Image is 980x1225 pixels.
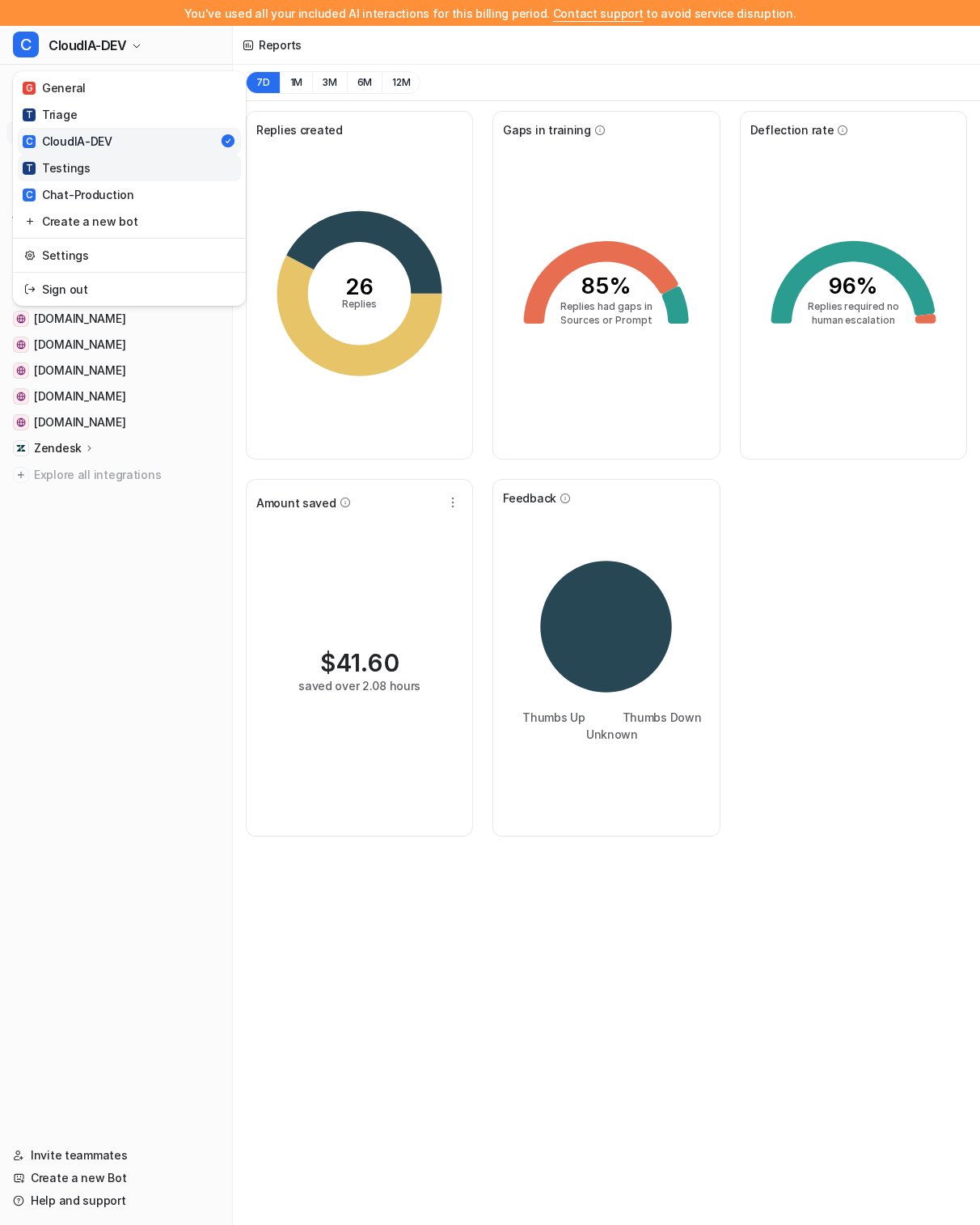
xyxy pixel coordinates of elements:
div: Testings [23,159,91,176]
img: reset [24,281,36,298]
a: Settings [18,242,241,269]
div: CCloudIA-DEV [13,71,246,306]
img: reset [24,213,36,230]
span: C [23,189,36,201]
span: T [23,162,36,175]
img: reset [24,247,36,264]
a: Create a new bot [18,208,241,235]
span: CloudIA-DEV [49,34,127,57]
div: Triage [23,106,77,123]
a: Sign out [18,276,241,303]
span: C [13,32,39,57]
div: CloudIA-DEV [23,133,112,150]
span: T [23,108,36,121]
div: General [23,79,86,96]
div: Chat-Production [23,186,134,203]
span: C [23,135,36,148]
span: G [23,82,36,95]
